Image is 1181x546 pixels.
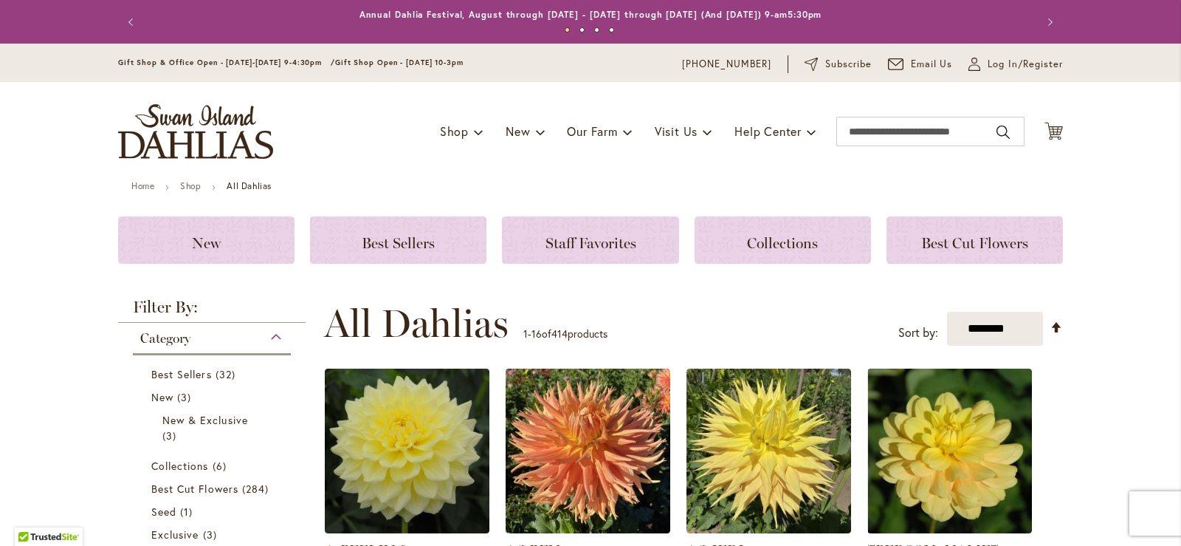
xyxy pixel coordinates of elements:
[203,527,221,542] span: 3
[567,123,617,139] span: Our Farm
[523,322,607,346] p: - of products
[242,481,272,496] span: 284
[151,505,176,519] span: Seed
[506,369,670,533] img: AC BEN
[565,27,570,33] button: 1 of 4
[151,459,209,473] span: Collections
[151,482,238,496] span: Best Cut Flowers
[921,234,1028,252] span: Best Cut Flowers
[898,319,938,347] label: Sort by:
[594,27,599,33] button: 3 of 4
[747,234,818,252] span: Collections
[151,458,276,474] a: Collections
[131,180,154,191] a: Home
[151,527,276,542] a: Exclusive
[359,9,822,20] a: Annual Dahlia Festival, August through [DATE] - [DATE] through [DATE] (And [DATE]) 9-am5:30pm
[886,216,1063,264] a: Best Cut Flowers
[335,58,464,67] span: Gift Shop Open - [DATE] 10-3pm
[151,504,276,519] a: Seed
[686,522,851,536] a: AC Jeri
[324,301,509,346] span: All Dahlias
[867,522,1032,536] a: AHOY MATEY
[177,389,195,405] span: 3
[968,57,1063,72] a: Log In/Register
[502,216,678,264] a: Staff Favorites
[867,369,1032,533] img: AHOY MATEY
[216,366,239,382] span: 32
[506,123,530,139] span: New
[162,428,180,443] span: 3
[531,327,542,341] span: 16
[151,389,276,405] a: New
[310,216,486,264] a: Best Sellers
[682,57,771,72] a: [PHONE_NUMBER]
[151,366,276,382] a: Best Sellers
[734,123,802,139] span: Help Center
[551,327,568,341] span: 414
[523,327,528,341] span: 1
[1033,7,1063,37] button: Next
[118,7,148,37] button: Previous
[325,522,489,536] a: A-Peeling
[140,330,190,347] span: Category
[151,367,212,381] span: Best Sellers
[440,123,469,139] span: Shop
[988,57,1063,72] span: Log In/Register
[655,123,698,139] span: Visit Us
[162,412,265,443] a: New &amp; Exclusive
[911,57,953,72] span: Email Us
[325,369,489,533] img: A-Peeling
[888,57,953,72] a: Email Us
[695,216,871,264] a: Collections
[805,57,872,72] a: Subscribe
[825,57,872,72] span: Subscribe
[151,390,173,404] span: New
[162,413,248,427] span: New & Exclusive
[118,104,273,159] a: store logo
[192,234,221,252] span: New
[151,481,276,496] a: Best Cut Flowers
[118,58,335,67] span: Gift Shop & Office Open - [DATE]-[DATE] 9-4:30pm /
[545,234,636,252] span: Staff Favorites
[180,180,201,191] a: Shop
[362,234,435,252] span: Best Sellers
[579,27,585,33] button: 2 of 4
[227,180,272,191] strong: All Dahlias
[151,528,199,542] span: Exclusive
[506,522,670,536] a: AC BEN
[609,27,614,33] button: 4 of 4
[213,458,230,474] span: 6
[686,369,851,533] img: AC Jeri
[118,299,306,323] strong: Filter By:
[180,504,196,519] span: 1
[118,216,295,264] a: New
